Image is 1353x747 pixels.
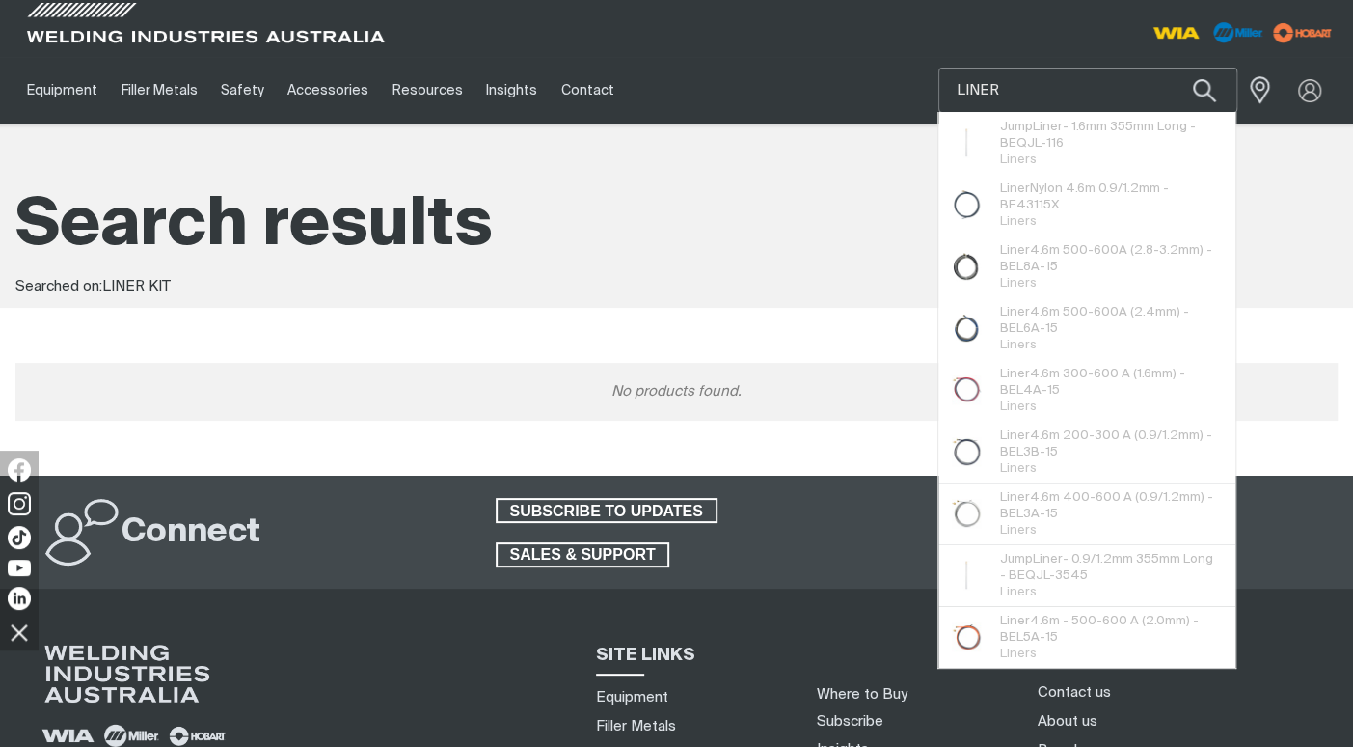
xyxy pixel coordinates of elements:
span: Liners [1000,401,1037,413]
a: Filler Metals [109,57,208,124]
img: YouTube [8,560,31,576]
span: SUBSCRIBE TO UPDATES [498,498,716,523]
span: Liner [1033,121,1063,133]
span: SITE LINKS [596,647,695,664]
span: Liner [1000,615,1030,627]
span: Liner [1000,182,1030,195]
h1: Search results [15,183,1338,269]
a: Equipment [15,57,109,124]
span: Liner [1000,244,1030,257]
span: Liner [1000,491,1030,504]
h2: Connect [122,512,260,554]
a: Resources [381,57,474,124]
a: Contact us [1038,682,1111,703]
span: Jump - 1.6mm 355mm Long - BEQJL-116 [1000,119,1221,152]
img: Instagram [8,492,31,515]
span: 4.6m 300-600 A (1.6mm) - BEL4A-15 [1000,366,1221,399]
a: SUBSCRIBE TO UPDATES [496,498,717,523]
img: Facebook [8,458,31,482]
span: Liner [1000,429,1030,442]
span: SALES & SUPPORT [498,542,668,567]
span: Jump - 0.9/1.2mm 355mm Long - BEQJL-3545 [1000,551,1221,584]
span: LINER KIT [102,279,171,293]
span: Liners [1000,215,1037,228]
span: Nylon 4.6m 0.9/1.2mm - BE43115X [1000,180,1221,213]
span: Liners [1000,153,1037,166]
img: TikTok [8,526,31,549]
a: Accessories [276,57,380,124]
a: About us [1038,711,1097,732]
a: Safety [209,57,276,124]
div: No products found. [15,363,1338,421]
a: Where to Buy [817,687,907,702]
a: Equipment [596,687,668,707]
span: Liners [1000,648,1037,660]
a: Filler Metals [596,716,676,736]
ul: Suggestions [938,112,1235,668]
span: Liner [1033,553,1063,566]
span: 4.6m 200-300 A (0.9/1.2mm) - BEL3B-15 [1000,428,1221,460]
button: Search products [1172,68,1237,113]
span: Liners [1000,462,1037,475]
span: Liner [1000,368,1030,380]
span: Liners [1000,339,1037,351]
span: Liners [1000,277,1037,290]
span: 4.6m 400-600 A (0.9/1.2mm) - BEL3A-15 [1000,489,1221,522]
span: Liners [1000,524,1037,537]
input: Product name or item number... [939,69,1236,112]
nav: Main [15,57,1007,124]
img: LinkedIn [8,587,31,610]
span: Liner [1000,306,1030,318]
img: miller [1267,18,1338,47]
a: Contact [549,57,625,124]
a: Subscribe [817,714,883,729]
span: 4.6m 500-600A (2.8-3.2mm) - BEL8A-15 [1000,242,1221,275]
span: 4.6m - 500-600 A (2.0mm) - BEL5A-15 [1000,613,1221,646]
a: Insights [474,57,549,124]
div: Searched on: [15,276,1338,298]
img: hide socials [3,616,36,649]
span: 4.6m 500-600A (2.4mm) - BEL6A-15 [1000,304,1221,337]
span: Liners [1000,586,1037,598]
a: SALES & SUPPORT [496,542,670,567]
